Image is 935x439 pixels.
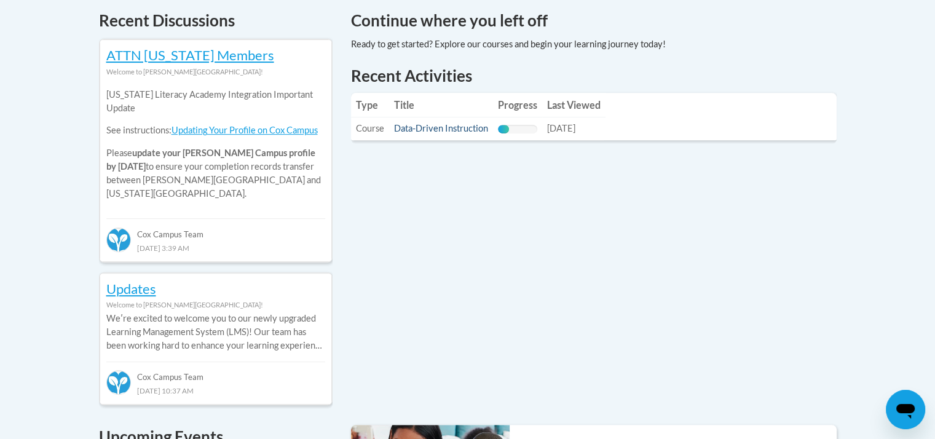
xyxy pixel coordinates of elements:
[106,65,325,79] div: Welcome to [PERSON_NAME][GEOGRAPHIC_DATA]!
[106,47,274,63] a: ATTN [US_STATE] Members
[498,125,510,133] div: Progress, %
[106,370,131,395] img: Cox Campus Team
[106,298,325,312] div: Welcome to [PERSON_NAME][GEOGRAPHIC_DATA]!
[106,218,325,240] div: Cox Campus Team
[106,384,325,397] div: [DATE] 10:37 AM
[106,312,325,352] p: Weʹre excited to welcome you to our newly upgraded Learning Management System (LMS)! Our team has...
[106,227,131,252] img: Cox Campus Team
[351,9,837,33] h4: Continue where you left off
[493,93,542,117] th: Progress
[106,124,325,137] p: See instructions:
[542,93,606,117] th: Last Viewed
[106,79,325,210] div: Please to ensure your completion records transfer between [PERSON_NAME][GEOGRAPHIC_DATA] and [US_...
[106,88,325,115] p: [US_STATE] Literacy Academy Integration Important Update
[547,123,575,133] span: [DATE]
[106,241,325,255] div: [DATE] 3:39 AM
[389,93,493,117] th: Title
[106,148,315,172] b: update your [PERSON_NAME] Campus profile by [DATE]
[106,280,156,297] a: Updates
[351,65,837,87] h1: Recent Activities
[172,125,318,135] a: Updating Your Profile on Cox Campus
[351,93,389,117] th: Type
[106,362,325,384] div: Cox Campus Team
[394,123,488,133] a: Data-Driven Instruction
[886,390,925,429] iframe: Button to launch messaging window
[356,123,384,133] span: Course
[99,9,333,33] h4: Recent Discussions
